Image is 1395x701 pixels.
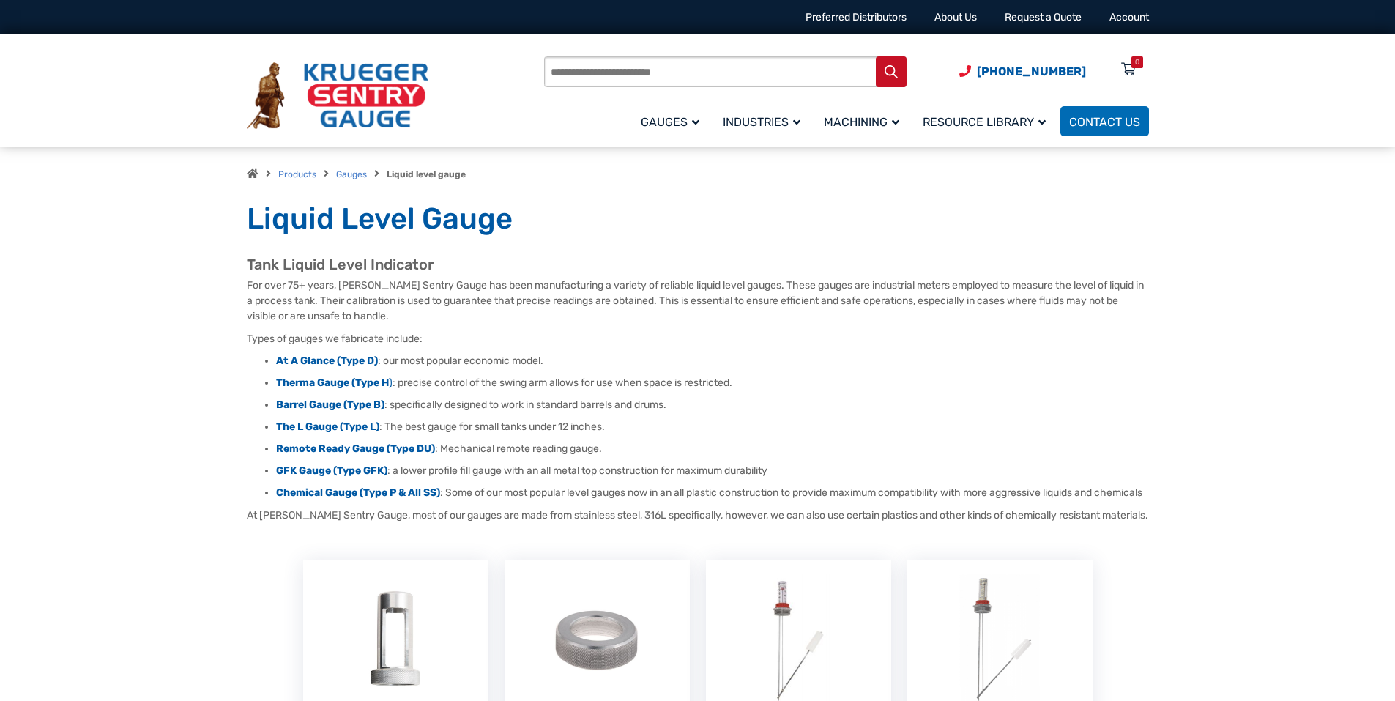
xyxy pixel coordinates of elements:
a: Chemical Gauge (Type P & All SS) [276,486,440,499]
h1: Liquid Level Gauge [247,201,1149,237]
a: The L Gauge (Type L) [276,420,379,433]
img: Krueger Sentry Gauge [247,62,428,130]
li: : Some of our most popular level gauges now in an all plastic construction to provide maximum com... [276,486,1149,500]
strong: Therma Gauge (Type H [276,377,389,389]
a: Industries [714,104,815,138]
span: Gauges [641,115,699,129]
strong: Liquid level gauge [387,169,466,179]
li: : our most popular economic model. [276,354,1149,368]
a: Account [1109,11,1149,23]
li: : a lower profile fill gauge with an all metal top construction for maximum durability [276,464,1149,478]
a: GFK Gauge (Type GFK) [276,464,387,477]
li: : precise control of the swing arm allows for use when space is restricted. [276,376,1149,390]
a: At A Glance (Type D) [276,355,378,367]
a: Phone Number (920) 434-8860 [959,62,1086,81]
a: About Us [934,11,977,23]
span: Industries [723,115,800,129]
a: Gauges [632,104,714,138]
div: 0 [1135,56,1139,68]
a: Contact Us [1060,106,1149,136]
a: Machining [815,104,914,138]
h2: Tank Liquid Level Indicator [247,256,1149,274]
span: Machining [824,115,899,129]
a: Preferred Distributors [806,11,907,23]
a: Barrel Gauge (Type B) [276,398,384,411]
span: [PHONE_NUMBER] [977,64,1086,78]
a: Request a Quote [1005,11,1082,23]
span: Contact Us [1069,115,1140,129]
a: Remote Ready Gauge (Type DU) [276,442,435,455]
a: Products [278,169,316,179]
p: At [PERSON_NAME] Sentry Gauge, most of our gauges are made from stainless steel, 316L specificall... [247,508,1149,523]
a: Resource Library [914,104,1060,138]
a: Gauges [336,169,367,179]
p: For over 75+ years, [PERSON_NAME] Sentry Gauge has been manufacturing a variety of reliable liqui... [247,278,1149,324]
span: Resource Library [923,115,1046,129]
li: : specifically designed to work in standard barrels and drums. [276,398,1149,412]
a: Therma Gauge (Type H) [276,377,393,389]
li: : The best gauge for small tanks under 12 inches. [276,420,1149,434]
li: : Mechanical remote reading gauge. [276,442,1149,456]
p: Types of gauges we fabricate include: [247,331,1149,346]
